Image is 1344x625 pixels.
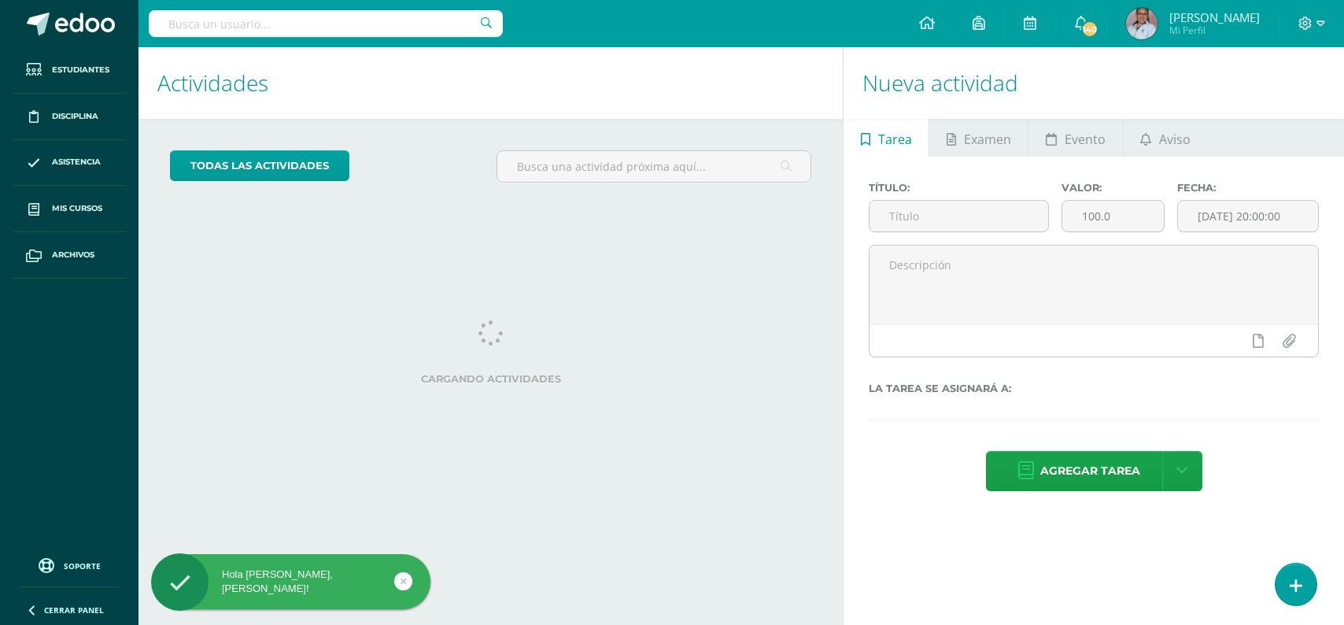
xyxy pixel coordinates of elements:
[151,568,430,596] div: Hola [PERSON_NAME], [PERSON_NAME]!
[1081,20,1098,38] span: 140
[52,156,101,168] span: Asistencia
[1124,119,1208,157] a: Aviso
[1169,24,1260,37] span: Mi Perfil
[13,140,126,187] a: Asistencia
[1177,182,1319,194] label: Fecha:
[170,150,349,181] a: todas las Actividades
[13,232,126,279] a: Archivos
[52,64,109,76] span: Estudiantes
[862,47,1325,119] h1: Nueva actividad
[869,383,1319,394] label: La tarea se asignará a:
[1126,8,1158,39] img: f65488749c055603d59be06c556674dc.png
[13,94,126,140] a: Disciplina
[1062,182,1165,194] label: Valor:
[1169,9,1260,25] span: [PERSON_NAME]
[52,249,94,261] span: Archivos
[1062,201,1164,231] input: Puntos máximos
[869,182,1049,194] label: Título:
[497,151,810,182] input: Busca una actividad próxima aquí...
[13,47,126,94] a: Estudiantes
[52,202,102,215] span: Mis cursos
[170,373,811,385] label: Cargando actividades
[1065,120,1106,158] span: Evento
[1159,120,1191,158] span: Aviso
[149,10,503,37] input: Busca un usuario...
[52,110,98,123] span: Disciplina
[13,186,126,232] a: Mis cursos
[19,554,120,575] a: Soporte
[1178,201,1318,231] input: Fecha de entrega
[1040,452,1140,490] span: Agregar tarea
[964,120,1011,158] span: Examen
[44,605,104,616] span: Cerrar panel
[929,119,1028,157] a: Examen
[64,560,101,571] span: Soporte
[878,120,912,158] span: Tarea
[157,47,824,119] h1: Actividades
[870,201,1048,231] input: Título
[844,119,929,157] a: Tarea
[1028,119,1122,157] a: Evento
